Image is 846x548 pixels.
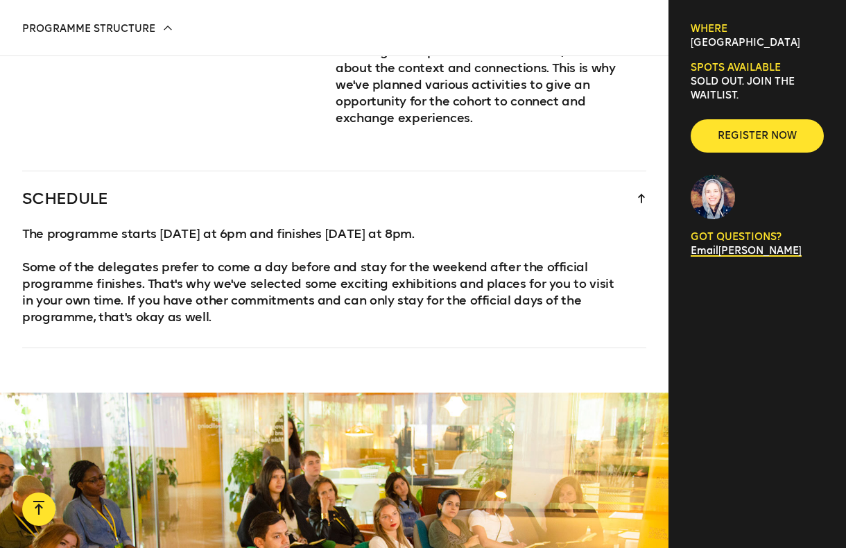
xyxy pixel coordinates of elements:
[22,259,646,325] p: Some of the delegates prefer to come a day before and stay for the weekend after the official pro...
[691,230,824,244] p: GOT QUESTIONS?
[691,22,824,36] h6: Where
[691,119,824,153] button: Register now
[336,43,646,126] p: Learning is not just about the content, but it's about the context and connections. This is why w...
[691,61,824,75] h6: Spots available
[22,225,646,242] p: The programme starts [DATE] at 6pm and finishes [DATE] at 8pm.
[691,245,802,257] a: Email[PERSON_NAME]
[713,129,802,143] span: Register now
[691,75,824,103] p: SOLD OUT. Join the waitlist.
[691,36,824,50] p: [GEOGRAPHIC_DATA]
[22,171,646,225] div: SCHEDULE
[22,22,173,36] p: Programme Structure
